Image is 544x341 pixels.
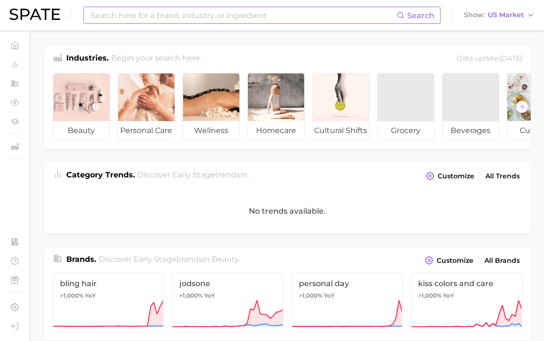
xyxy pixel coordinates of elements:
[485,172,520,180] span: All Trends
[488,12,524,18] span: US Market
[443,292,454,300] span: YoY
[484,257,520,265] span: All Brands
[10,9,60,20] img: SPATE
[66,170,135,179] span: Category Trends .
[442,121,499,140] span: beverages
[118,121,174,140] span: personal care
[462,9,537,21] button: ShowUS Market
[99,255,240,264] span: Discover Early Stage brands in .
[179,279,276,288] span: jodsone
[53,121,110,140] span: beauty
[407,11,434,20] span: Search
[464,12,485,18] span: Show
[457,52,522,65] div: Data update: [DATE]
[313,121,369,140] span: cultural shifts
[90,7,397,23] input: Search here for a brand, industry, or ingredient
[85,292,96,300] span: YoY
[111,52,201,65] h2: Begin your search here.
[247,73,305,141] a: homecare
[324,292,335,300] span: YoY
[212,255,238,264] span: beauty
[411,273,522,332] a: kiss colors and care>1,000% YoY
[299,292,322,299] span: >1,000%
[66,52,109,65] h1: Industries.
[378,121,434,140] span: grocery
[60,279,157,288] span: bling hair
[482,254,522,267] a: All Brands
[292,273,403,332] a: personal day>1,000% YoY
[312,73,370,141] a: cultural shifts
[183,73,240,141] a: wellness
[299,279,396,288] span: personal day
[179,292,203,299] span: >1,000%
[516,101,528,113] button: Scroll Right
[8,319,22,333] a: Log out. Currently logged in with e-mail lhighfill@hunterpr.com.
[377,73,434,141] a: grocery
[418,279,515,288] span: kiss colors and care
[137,170,251,179] span: Discover Early Stage trends in .
[60,292,83,299] span: >1,000%
[423,169,476,183] button: Customize
[422,254,475,267] button: Customize
[66,255,96,264] span: Brands .
[442,73,499,141] a: beverages
[418,292,441,299] span: >1,000%
[44,188,531,234] div: No trends available.
[53,273,164,332] a: bling hair>1,000% YoY
[53,73,110,141] a: beauty
[204,292,215,300] span: YoY
[183,121,239,140] span: wellness
[437,257,473,265] span: Customize
[118,73,175,141] a: personal care
[172,273,283,332] a: jodsone>1,000% YoY
[483,170,522,183] a: All Trends
[248,121,304,140] span: homecare
[438,172,474,180] span: Customize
